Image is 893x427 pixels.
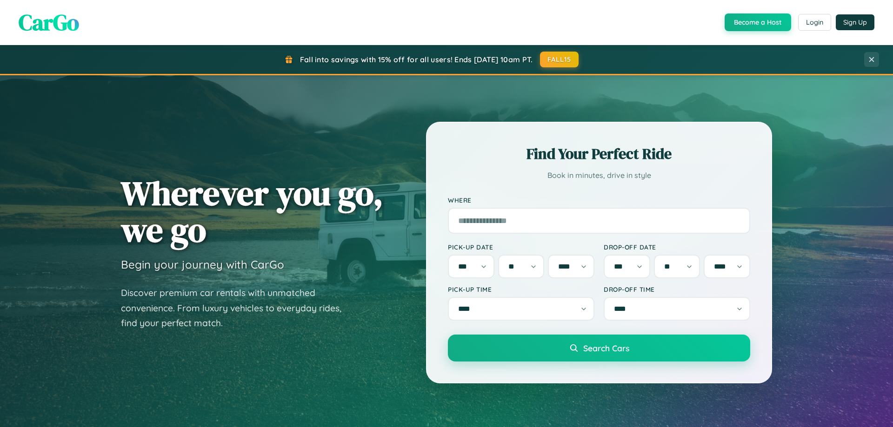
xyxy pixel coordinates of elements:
label: Drop-off Time [604,285,750,293]
label: Where [448,196,750,204]
button: Login [798,14,831,31]
button: Sign Up [836,14,874,30]
span: CarGo [19,7,79,38]
button: Search Cars [448,335,750,361]
label: Pick-up Date [448,243,594,251]
button: Become a Host [725,13,791,31]
label: Pick-up Time [448,285,594,293]
span: Fall into savings with 15% off for all users! Ends [DATE] 10am PT. [300,55,533,64]
h1: Wherever you go, we go [121,175,383,248]
label: Drop-off Date [604,243,750,251]
span: Search Cars [583,343,629,353]
p: Discover premium car rentals with unmatched convenience. From luxury vehicles to everyday rides, ... [121,285,353,331]
button: FALL15 [540,52,579,67]
h3: Begin your journey with CarGo [121,257,284,271]
h2: Find Your Perfect Ride [448,144,750,164]
p: Book in minutes, drive in style [448,169,750,182]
